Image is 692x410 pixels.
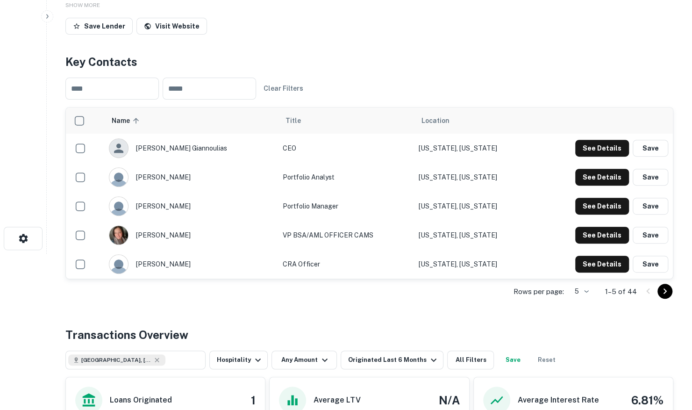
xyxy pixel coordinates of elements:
h4: Transactions Overview [65,326,188,343]
h6: Average LTV [314,395,361,406]
td: [US_STATE], [US_STATE] [414,192,534,221]
th: Location [414,108,534,134]
td: VP BSA/AML OFFICER CAMS [278,221,414,250]
button: Hospitality [209,351,268,369]
td: [US_STATE], [US_STATE] [414,221,534,250]
h4: Key Contacts [65,53,673,70]
div: [PERSON_NAME] [109,167,273,187]
div: 5 [568,285,590,298]
button: Any Amount [271,351,337,369]
p: Rows per page: [514,286,564,297]
button: See Details [575,256,629,273]
button: See Details [575,140,629,157]
iframe: Chat Widget [645,335,692,380]
button: Save [633,227,668,244]
button: See Details [575,227,629,244]
img: 9c8pery4andzj6ohjkjp54ma2 [109,197,128,216]
div: [PERSON_NAME] [109,254,273,274]
div: [PERSON_NAME] [109,225,273,245]
h4: 1 [251,392,256,409]
h6: Loans Originated [110,395,172,406]
div: [PERSON_NAME] giannoulias [109,138,273,158]
td: [US_STATE], [US_STATE] [414,250,534,279]
td: [US_STATE], [US_STATE] [414,163,534,192]
img: 1518970792245 [109,226,128,245]
button: Save [633,198,668,215]
button: Clear Filters [260,80,307,97]
div: Originated Last 6 Months [348,354,439,366]
td: Portfolio Analyst [278,163,414,192]
span: Title [285,115,313,126]
h4: N/A [439,392,460,409]
button: Save Lender [65,18,133,35]
td: CEO [278,134,414,163]
button: Save [633,140,668,157]
th: Title [278,108,414,134]
a: Visit Website [136,18,207,35]
th: Name [104,108,278,134]
button: Reset [531,351,561,369]
p: 1–5 of 44 [605,286,637,297]
button: Go to next page [657,284,672,299]
h6: Average Interest Rate [518,395,599,406]
span: SHOW MORE [65,2,100,8]
img: 9c8pery4andzj6ohjkjp54ma2 [109,168,128,187]
button: Originated Last 6 Months [341,351,443,369]
button: Save [633,256,668,273]
button: See Details [575,169,629,186]
span: [GEOGRAPHIC_DATA], [GEOGRAPHIC_DATA], [GEOGRAPHIC_DATA] [81,356,151,364]
button: See Details [575,198,629,215]
td: Portfolio Manager [278,192,414,221]
h4: 6.81% [631,392,663,409]
div: [PERSON_NAME] [109,196,273,216]
td: [US_STATE], [US_STATE] [414,134,534,163]
button: All Filters [447,351,494,369]
span: Location [421,115,449,126]
button: Save your search to get updates of matches that match your search criteria. [498,351,528,369]
span: Name [112,115,142,126]
img: 9c8pery4andzj6ohjkjp54ma2 [109,255,128,273]
button: Save [633,169,668,186]
div: scrollable content [66,108,673,279]
td: CRA Officer [278,250,414,279]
